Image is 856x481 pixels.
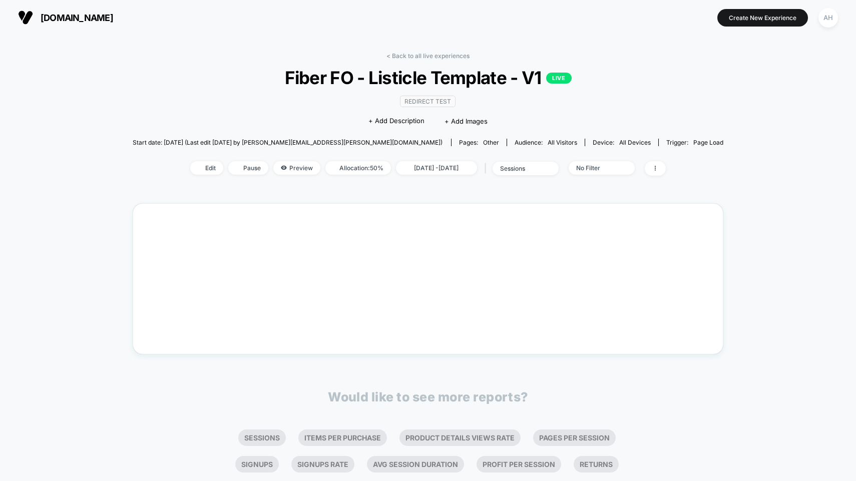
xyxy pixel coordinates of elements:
[235,456,279,472] li: Signups
[133,139,443,146] span: Start date: [DATE] (Last edit [DATE] by [PERSON_NAME][EMAIL_ADDRESS][PERSON_NAME][DOMAIN_NAME])
[500,165,540,172] div: sessions
[546,73,571,84] p: LIVE
[574,456,619,472] li: Returns
[41,13,113,23] span: [DOMAIN_NAME]
[162,67,694,88] span: Fiber FO - Listicle Template - V1
[15,10,116,26] button: [DOMAIN_NAME]
[585,139,658,146] span: Device:
[477,456,561,472] li: Profit Per Session
[548,139,577,146] span: All Visitors
[238,429,286,446] li: Sessions
[368,116,424,126] span: + Add Description
[18,10,33,25] img: Visually logo
[190,161,223,175] span: Edit
[815,8,841,28] button: AH
[298,429,387,446] li: Items Per Purchase
[328,389,528,404] p: Would like to see more reports?
[399,429,521,446] li: Product Details Views Rate
[515,139,577,146] div: Audience:
[459,139,499,146] div: Pages:
[666,139,723,146] div: Trigger:
[533,429,616,446] li: Pages Per Session
[273,161,320,175] span: Preview
[386,52,470,60] a: < Back to all live experiences
[396,161,477,175] span: [DATE] - [DATE]
[367,456,464,472] li: Avg Session Duration
[693,139,723,146] span: Page Load
[717,9,808,27] button: Create New Experience
[619,139,651,146] span: all devices
[228,161,268,175] span: Pause
[325,161,391,175] span: Allocation: 50%
[483,139,499,146] span: other
[576,164,616,172] div: No Filter
[482,161,493,176] span: |
[818,8,838,28] div: AH
[291,456,354,472] li: Signups Rate
[445,117,488,125] span: + Add Images
[400,96,456,107] span: Redirect Test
